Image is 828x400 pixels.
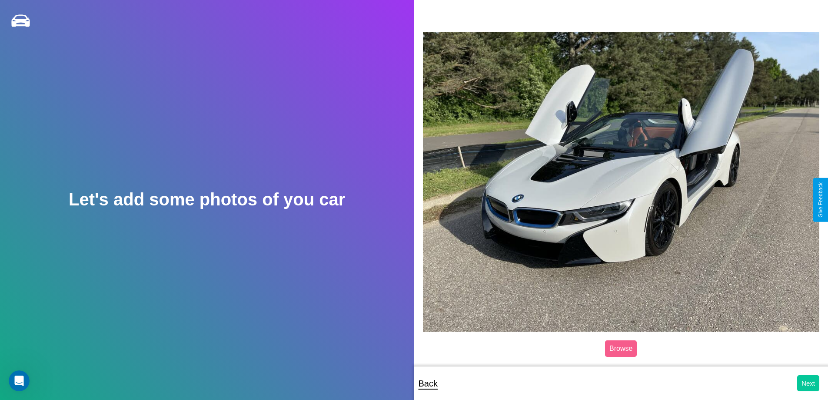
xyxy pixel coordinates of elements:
h2: Let's add some photos of you car [69,190,345,209]
iframe: Intercom live chat [9,370,30,391]
p: Back [419,376,438,391]
button: Next [797,375,819,391]
label: Browse [605,340,637,357]
div: Give Feedback [818,182,824,218]
img: posted [423,32,820,331]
